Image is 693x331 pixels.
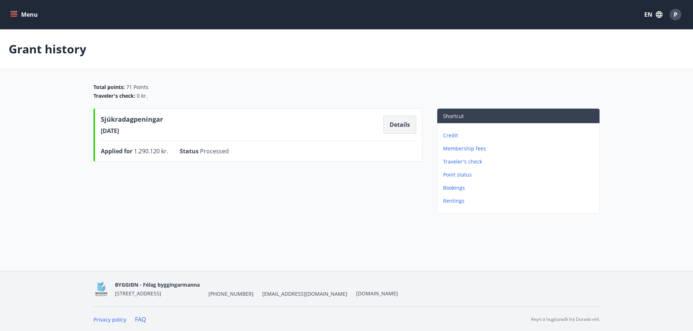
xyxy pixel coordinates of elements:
[443,158,597,165] p: Traveler's check
[674,11,677,19] span: P
[641,8,665,21] button: EN
[101,127,163,135] span: [DATE]
[667,6,684,23] button: P
[135,315,146,323] a: FAQ
[356,290,398,297] a: [DOMAIN_NAME]
[383,116,416,134] button: Details
[200,147,229,155] span: Processed
[443,132,597,139] p: Credit
[126,84,148,91] span: 71 Points
[443,171,597,178] p: Point status
[531,316,600,323] p: Keyrt á hugbúnaði frá Dorado ehf.
[115,281,200,288] span: BYGGIÐN - Félag byggingarmanna
[93,92,135,100] span: Traveler's check :
[9,8,41,21] button: menu
[137,92,147,100] span: 0 kr.
[262,290,347,298] span: [EMAIL_ADDRESS][DOMAIN_NAME]
[93,281,109,297] img: BKlGVmlTW1Qrz68WFGMFQUcXHWdQd7yePWMkvn3i.png
[93,316,126,323] a: Privacy policy
[134,147,168,155] span: 1.290.120 kr.
[9,41,86,57] p: Grant history
[101,147,134,155] span: Applied for
[208,290,254,298] span: [PHONE_NUMBER]
[443,184,597,191] p: Bookings
[115,290,161,297] span: [STREET_ADDRESS]
[101,114,163,127] span: Sjúkradagpeningar
[443,145,597,152] p: Membership fees
[93,84,125,91] span: Total points :
[180,147,200,155] span: Status
[443,197,597,205] p: Rentings
[443,113,464,120] span: Shortcut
